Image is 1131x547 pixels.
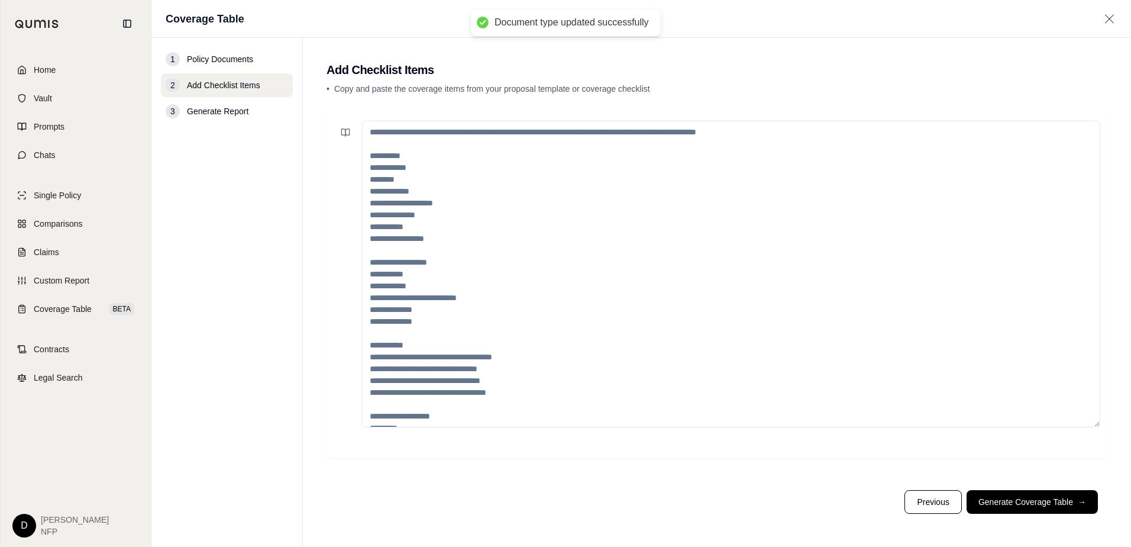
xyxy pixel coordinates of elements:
[34,121,64,133] span: Prompts
[8,268,144,294] a: Custom Report
[15,20,59,28] img: Qumis Logo
[34,189,81,201] span: Single Policy
[187,79,260,91] span: Add Checklist Items
[327,62,1107,78] h2: Add Checklist Items
[34,275,89,287] span: Custom Report
[8,85,144,111] a: Vault
[8,114,144,140] a: Prompts
[166,11,244,27] h1: Coverage Table
[8,142,144,168] a: Chats
[187,105,248,117] span: Generate Report
[1078,496,1086,508] span: →
[8,296,144,322] a: Coverage TableBETA
[166,52,180,66] div: 1
[34,64,56,76] span: Home
[327,84,329,94] span: •
[34,303,92,315] span: Coverage Table
[41,514,109,526] span: [PERSON_NAME]
[904,490,961,514] button: Previous
[34,92,52,104] span: Vault
[166,104,180,118] div: 3
[34,372,83,384] span: Legal Search
[187,53,253,65] span: Policy Documents
[41,526,109,538] span: NFP
[334,84,650,94] span: Copy and paste the coverage items from your proposal template or coverage checklist
[12,514,36,538] div: D
[8,57,144,83] a: Home
[8,211,144,237] a: Comparisons
[166,78,180,92] div: 2
[8,239,144,265] a: Claims
[34,218,82,230] span: Comparisons
[34,246,59,258] span: Claims
[8,365,144,391] a: Legal Search
[495,17,649,29] div: Document type updated successfully
[34,343,69,355] span: Contracts
[109,303,134,315] span: BETA
[8,182,144,208] a: Single Policy
[8,336,144,362] a: Contracts
[118,14,137,33] button: Collapse sidebar
[967,490,1098,514] button: Generate Coverage Table→
[34,149,56,161] span: Chats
